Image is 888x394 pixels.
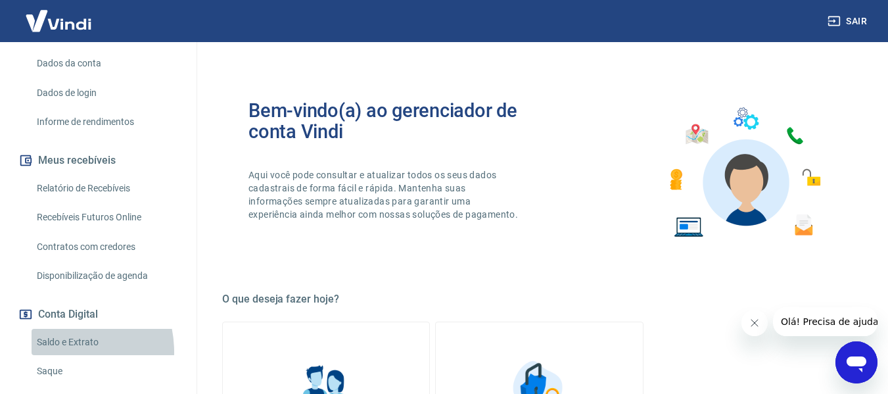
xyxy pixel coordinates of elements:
[825,9,872,34] button: Sair
[16,300,181,329] button: Conta Digital
[248,168,521,221] p: Aqui você pode consultar e atualizar todos os seus dados cadastrais de forma fácil e rápida. Mant...
[32,175,181,202] a: Relatório de Recebíveis
[835,341,877,383] iframe: Botão para abrir a janela de mensagens
[16,1,101,41] img: Vindi
[32,50,181,77] a: Dados da conta
[222,293,856,306] h5: O que deseja fazer hoje?
[32,329,181,356] a: Saldo e Extrato
[32,234,181,260] a: Contratos com credores
[741,310,768,336] iframe: Fechar mensagem
[16,146,181,175] button: Meus recebíveis
[248,100,540,142] h2: Bem-vindo(a) ao gerenciador de conta Vindi
[32,262,181,289] a: Disponibilização de agenda
[32,204,181,231] a: Recebíveis Futuros Online
[658,100,830,245] img: Imagem de um avatar masculino com diversos icones exemplificando as funcionalidades do gerenciado...
[8,9,110,20] span: Olá! Precisa de ajuda?
[32,80,181,107] a: Dados de login
[32,109,181,135] a: Informe de rendimentos
[32,358,181,385] a: Saque
[773,307,877,336] iframe: Mensagem da empresa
